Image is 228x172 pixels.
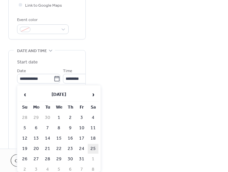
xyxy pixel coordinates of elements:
[11,154,36,167] button: Cancel
[19,113,30,123] td: 28
[31,123,42,133] td: 6
[31,113,42,123] td: 29
[31,144,42,154] td: 20
[88,144,98,154] td: 25
[76,144,87,154] td: 24
[42,134,53,143] td: 14
[17,16,67,23] div: Event color
[42,113,53,123] td: 30
[25,2,62,9] span: Link to Google Maps
[65,154,76,164] td: 30
[20,88,30,101] span: ‹
[19,154,30,164] td: 26
[88,113,98,123] td: 4
[42,123,53,133] td: 7
[88,154,98,164] td: 1
[31,134,42,143] td: 13
[17,67,26,74] span: Date
[54,113,64,123] td: 1
[17,47,47,54] span: Date and time
[42,103,53,112] th: Tu
[88,88,98,101] span: ›
[76,103,87,112] th: Fr
[76,113,87,123] td: 3
[31,154,42,164] td: 27
[76,154,87,164] td: 31
[65,113,76,123] td: 2
[88,123,98,133] td: 11
[15,158,32,165] span: Cancel
[19,144,30,154] td: 19
[31,88,87,102] th: [DATE]
[65,134,76,143] td: 16
[76,134,87,143] td: 17
[65,144,76,154] td: 23
[88,134,98,143] td: 18
[19,103,30,112] th: Su
[54,103,64,112] th: We
[63,67,72,74] span: Time
[88,103,98,112] th: Sa
[76,123,87,133] td: 10
[54,144,64,154] td: 22
[42,144,53,154] td: 21
[19,123,30,133] td: 5
[54,123,64,133] td: 8
[42,154,53,164] td: 28
[54,154,64,164] td: 29
[31,103,42,112] th: Mo
[65,103,76,112] th: Th
[19,134,30,143] td: 12
[65,123,76,133] td: 9
[17,59,38,66] div: Start date
[54,134,64,143] td: 15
